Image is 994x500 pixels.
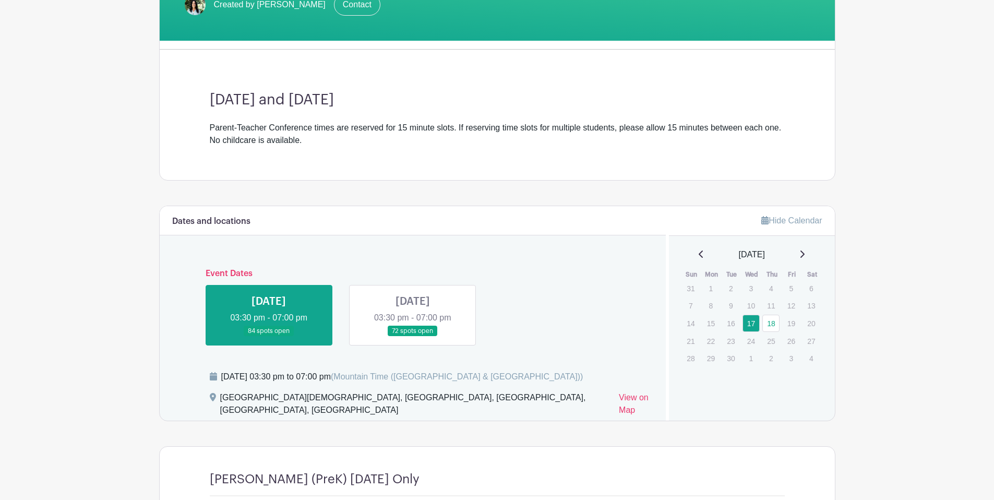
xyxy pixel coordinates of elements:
[742,315,760,332] a: 17
[803,280,820,296] p: 6
[783,333,800,349] p: 26
[702,297,720,314] p: 8
[762,333,780,349] p: 25
[210,472,420,487] h4: [PERSON_NAME] (PreK) [DATE] Only
[722,315,739,331] p: 16
[803,315,820,331] p: 20
[702,269,722,280] th: Mon
[220,391,611,421] div: [GEOGRAPHIC_DATA][DEMOGRAPHIC_DATA], [GEOGRAPHIC_DATA], [GEOGRAPHIC_DATA], [GEOGRAPHIC_DATA], [GE...
[197,269,629,279] h6: Event Dates
[762,280,780,296] p: 4
[172,217,250,227] h6: Dates and locations
[682,350,699,366] p: 28
[762,315,780,332] a: 18
[682,280,699,296] p: 31
[802,269,822,280] th: Sat
[702,315,720,331] p: 15
[210,91,785,109] h3: [DATE] and [DATE]
[762,269,782,280] th: Thu
[742,350,760,366] p: 1
[742,333,760,349] p: 24
[682,297,699,314] p: 7
[783,350,800,366] p: 3
[742,269,762,280] th: Wed
[803,350,820,366] p: 4
[682,333,699,349] p: 21
[722,333,739,349] p: 23
[783,297,800,314] p: 12
[221,371,583,383] div: [DATE] 03:30 pm to 07:00 pm
[681,269,702,280] th: Sun
[742,297,760,314] p: 10
[803,333,820,349] p: 27
[702,350,720,366] p: 29
[331,372,583,381] span: (Mountain Time ([GEOGRAPHIC_DATA] & [GEOGRAPHIC_DATA]))
[742,280,760,296] p: 3
[619,391,653,421] a: View on Map
[783,280,800,296] p: 5
[761,216,822,225] a: Hide Calendar
[210,122,785,147] div: Parent-Teacher Conference times are reserved for 15 minute slots. If reserving time slots for mul...
[722,269,742,280] th: Tue
[722,350,739,366] p: 30
[722,280,739,296] p: 2
[762,350,780,366] p: 2
[722,297,739,314] p: 9
[783,315,800,331] p: 19
[682,315,699,331] p: 14
[739,248,765,261] span: [DATE]
[702,280,720,296] p: 1
[762,297,780,314] p: 11
[782,269,803,280] th: Fri
[803,297,820,314] p: 13
[702,333,720,349] p: 22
